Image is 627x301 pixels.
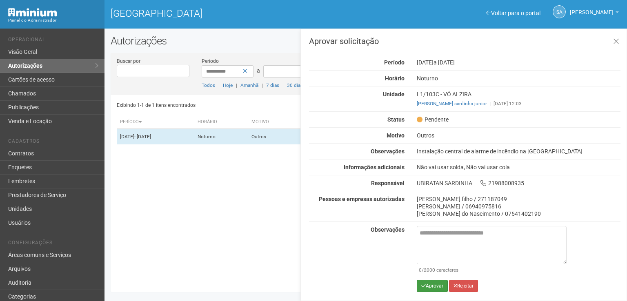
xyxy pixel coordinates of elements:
span: Silvio Anjos [570,1,614,15]
div: Painel do Administrador [8,17,98,24]
td: Outros [248,129,298,145]
strong: Informações adicionais [344,164,405,170]
strong: Unidade [383,91,405,97]
li: Operacional [8,37,98,45]
strong: Período [384,59,405,66]
span: | [236,82,237,88]
li: Cadastros [8,138,98,147]
strong: Observações [371,226,405,233]
span: - [DATE] [134,134,151,139]
th: Motivo [248,115,298,129]
a: Hoje [223,82,233,88]
strong: Pessoas e empresas autorizadas [319,196,405,202]
div: L1/103C - VÓ ALZIRA [411,91,627,107]
div: [PERSON_NAME] / 06940975816 [417,203,620,210]
span: | [262,82,263,88]
label: Período [202,58,219,65]
h1: [GEOGRAPHIC_DATA] [111,8,360,19]
div: /2000 caracteres [419,266,565,274]
td: Noturno [194,129,248,145]
div: Outros [411,132,627,139]
div: [PERSON_NAME] filho / 271187049 [417,195,620,203]
span: | [282,82,284,88]
strong: Horário [385,75,405,82]
span: | [218,82,220,88]
a: Voltar para o portal [486,10,540,16]
div: [PERSON_NAME] do Nascimento / 07541402190 [417,210,620,217]
div: Não vai usar solda, Não vai usar cola [411,164,627,171]
span: | [490,101,491,106]
a: [PERSON_NAME] [570,10,619,17]
div: Instalação central de alarme de incêndio na [GEOGRAPHIC_DATA] [411,148,627,155]
button: Aprovar [417,280,448,292]
div: Exibindo 1-1 de 1 itens encontrados [117,99,363,111]
th: Unidade [298,115,351,129]
strong: Observações [371,148,405,155]
th: Horário [194,115,248,129]
img: Minium [8,8,57,17]
label: Buscar por [117,58,140,65]
th: Período [117,115,194,129]
a: Fechar [608,33,625,51]
strong: Responsável [371,180,405,186]
a: SA [553,5,566,18]
li: Configurações [8,240,98,248]
h3: Aprovar solicitação [309,37,620,45]
span: a [257,67,260,74]
button: Rejeitar [449,280,478,292]
span: 0 [419,267,422,273]
a: 7 dias [266,82,279,88]
a: 30 dias [287,82,303,88]
a: Todos [202,82,215,88]
span: Pendente [417,116,449,123]
div: [DATE] [411,59,627,66]
td: [DATE] [117,129,194,145]
div: Noturno [411,75,627,82]
strong: Status [387,116,405,123]
div: [DATE] 12:03 [417,100,620,107]
a: [PERSON_NAME] sardinha junior [417,101,487,106]
span: a [DATE] [434,59,455,66]
a: Amanhã [240,82,258,88]
strong: Motivo [387,132,405,139]
div: UBIRATAN SARDINHA 21988008935 [411,179,627,187]
h2: Autorizações [111,35,621,47]
td: L1/103C [298,129,351,145]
